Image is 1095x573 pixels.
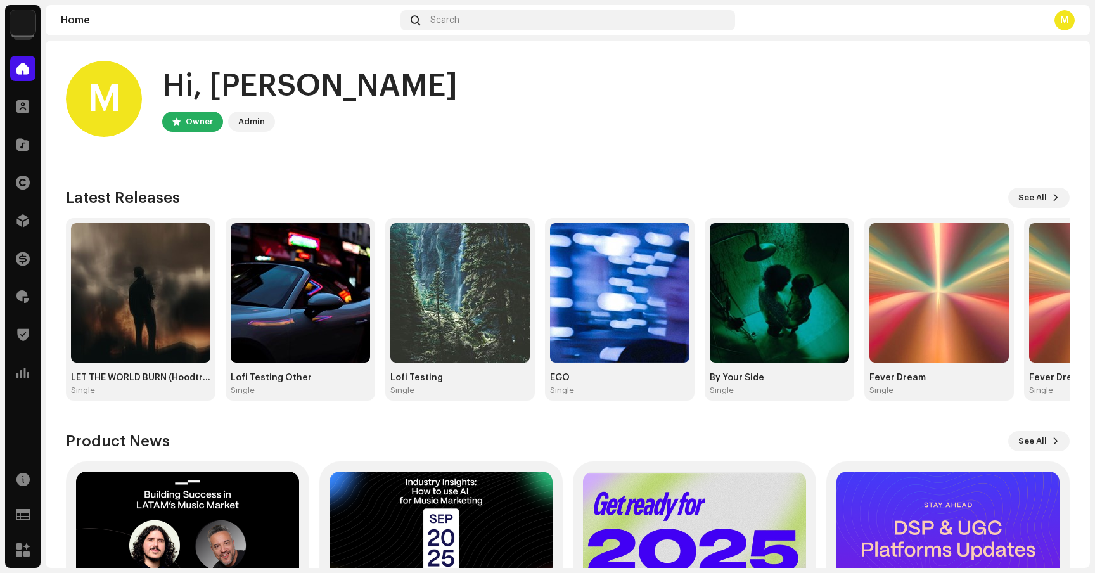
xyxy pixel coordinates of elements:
div: Single [71,385,95,396]
h3: Latest Releases [66,188,180,208]
div: EGO [550,373,689,383]
div: Owner [186,114,213,129]
img: d32ebeb1-64e5-45c7-a9c0-e8d0c8ad5446 [71,223,210,363]
span: Search [430,15,459,25]
img: 30b22928-1cbb-449b-a37d-57c53237aa36 [550,223,689,363]
h3: Product News [66,431,170,451]
div: Single [1029,385,1053,396]
div: Lofi Testing Other [231,373,370,383]
div: M [1054,10,1075,30]
img: 0a27ae49-a3ef-46d0-802e-d5a9711f0058 [10,10,35,35]
img: ef1288a2-c0d8-4e25-8658-e38b5bcc5627 [231,223,370,363]
div: Lofi Testing [390,373,530,383]
img: 8ebf7809-da8a-48e4-bf75-caf9c3ceb90a [710,223,849,363]
div: By Your Side [710,373,849,383]
div: Hi, [PERSON_NAME] [162,66,458,106]
span: See All [1018,185,1047,210]
div: M [66,61,142,137]
div: Single [231,385,255,396]
div: Admin [238,114,265,129]
button: See All [1008,188,1070,208]
span: See All [1018,428,1047,454]
div: Single [390,385,414,396]
div: Fever Dream [869,373,1009,383]
img: 66c639d1-3344-4d18-a1e2-88029f6dc456 [869,223,1009,363]
img: d6331e5a-0820-40e0-8156-b25c1974486f [390,223,530,363]
div: Single [710,385,734,396]
div: Home [61,15,395,25]
div: Single [550,385,574,396]
div: LET THE WORLD BURN (Hoodtrap / Mylancore Remix) [71,373,210,383]
button: See All [1008,431,1070,451]
div: Single [869,385,893,396]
